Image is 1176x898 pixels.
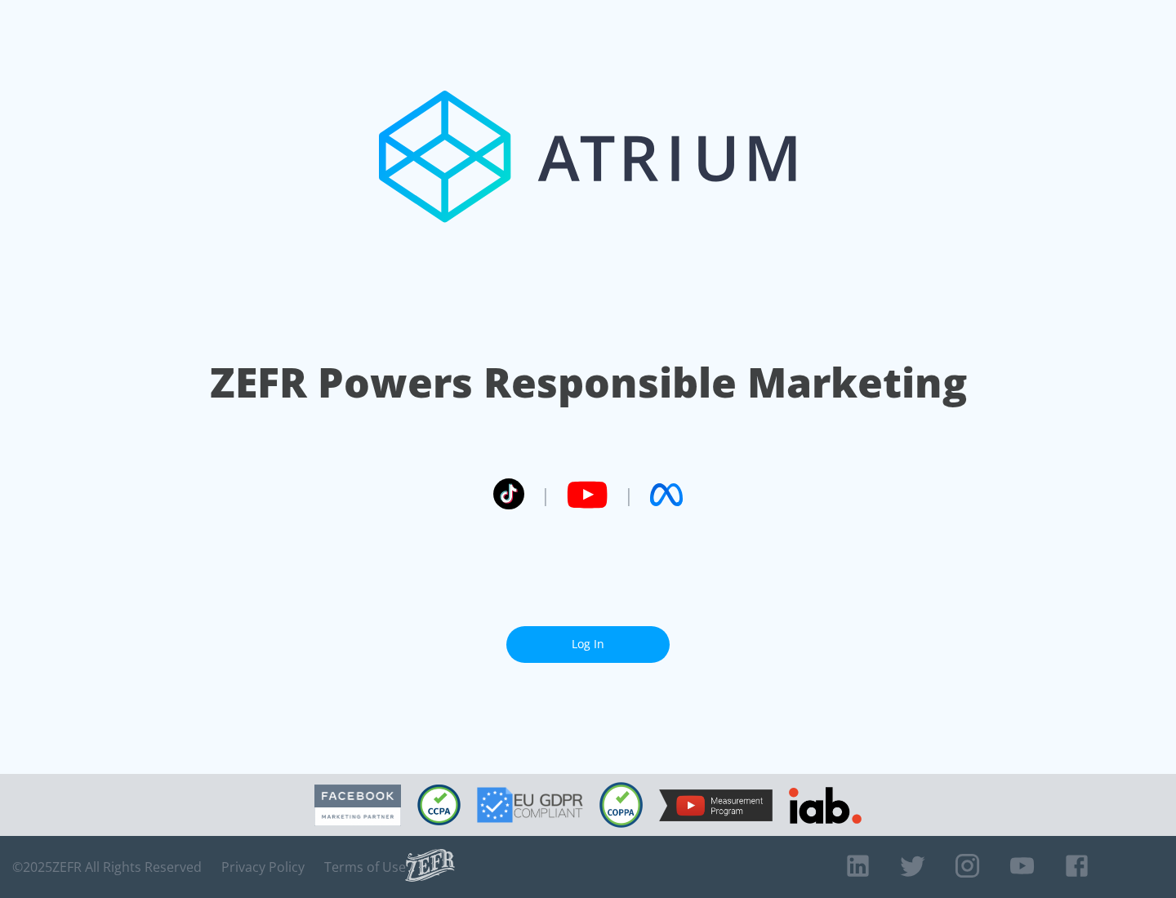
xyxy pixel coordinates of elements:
span: © 2025 ZEFR All Rights Reserved [12,859,202,875]
img: IAB [789,787,862,824]
img: CCPA Compliant [417,785,461,825]
img: GDPR Compliant [477,787,583,823]
h1: ZEFR Powers Responsible Marketing [210,354,967,411]
a: Log In [506,626,670,663]
span: | [624,482,634,507]
img: COPPA Compliant [599,782,643,828]
img: YouTube Measurement Program [659,789,773,821]
a: Terms of Use [324,859,406,875]
a: Privacy Policy [221,859,305,875]
img: Facebook Marketing Partner [314,785,401,826]
span: | [541,482,550,507]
